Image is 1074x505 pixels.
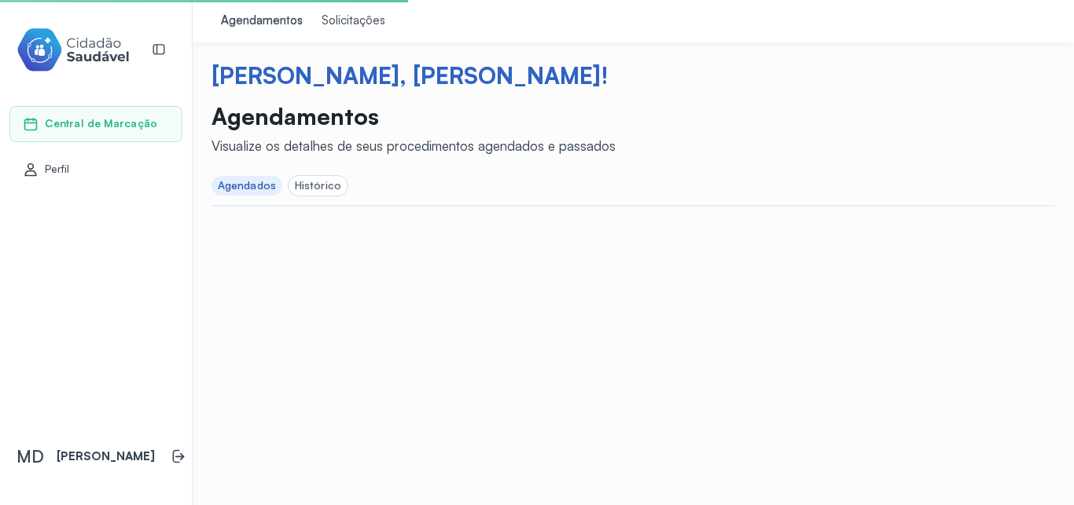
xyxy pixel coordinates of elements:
span: MD [17,446,44,467]
div: [PERSON_NAME], [PERSON_NAME]! [211,61,1055,90]
a: Central de Marcação [23,116,169,132]
span: Central de Marcação [45,117,157,130]
div: Agendados [218,179,276,192]
p: Agendamentos [211,102,616,130]
img: cidadao-saudavel-filled-logo.svg [17,25,130,75]
span: Perfil [45,163,70,176]
div: Histórico [295,179,341,192]
div: Solicitações [322,13,385,29]
div: Agendamentos [221,13,303,29]
p: [PERSON_NAME] [57,449,155,464]
a: Perfil [23,162,169,177]
div: Visualize os detalhes de seus procedimentos agendados e passados [211,137,616,154]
